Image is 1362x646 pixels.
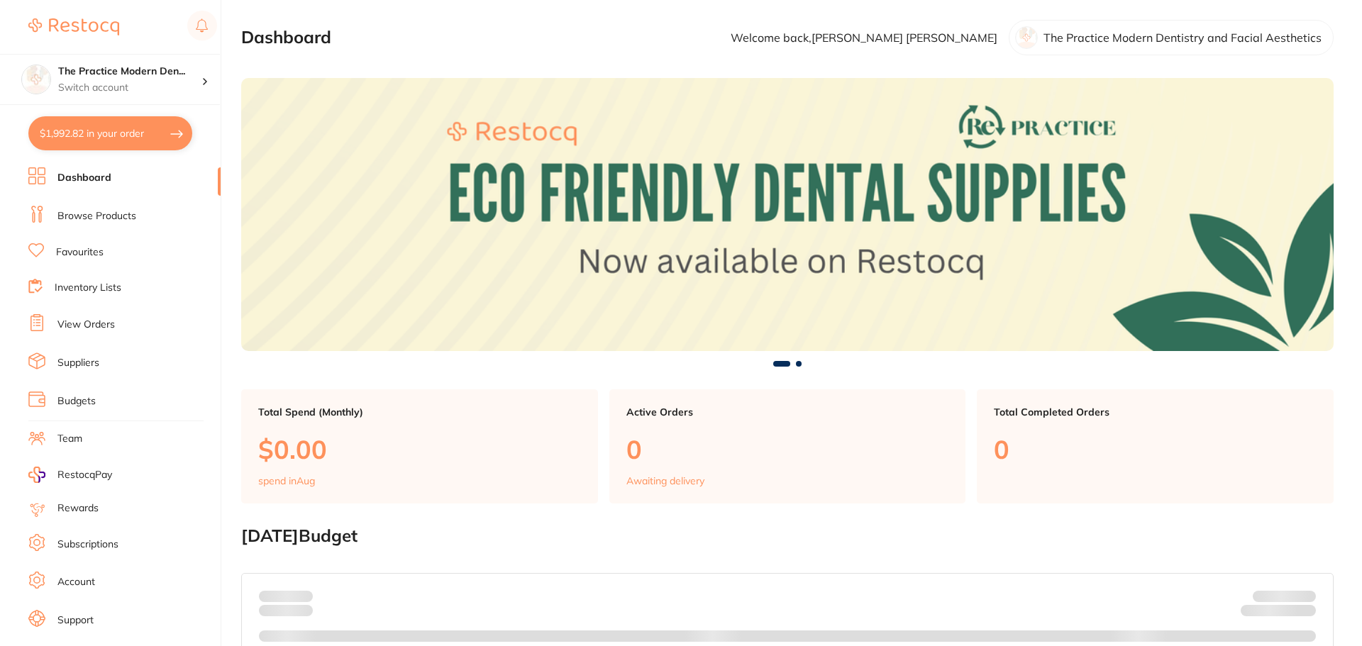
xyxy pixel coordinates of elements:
p: Spent: [259,591,313,602]
p: $0.00 [258,435,581,464]
p: Welcome back, [PERSON_NAME] [PERSON_NAME] [731,31,997,44]
a: Team [57,432,82,446]
h4: The Practice Modern Dentistry and Facial Aesthetics [58,65,201,79]
a: Suppliers [57,356,99,370]
p: Switch account [58,81,201,95]
a: Account [57,575,95,589]
p: Total Spend (Monthly) [258,406,581,418]
p: Remaining: [1241,602,1316,619]
a: Dashboard [57,171,111,185]
p: Awaiting delivery [626,475,704,486]
p: 0 [994,435,1317,464]
strong: $0.00 [1291,607,1316,620]
a: Total Completed Orders0 [977,389,1334,504]
p: month [259,602,313,619]
span: RestocqPay [57,468,112,482]
a: Support [57,613,94,628]
button: $1,992.82 in your order [28,116,192,150]
a: Browse Products [57,209,136,223]
p: Active Orders [626,406,949,418]
p: Total Completed Orders [994,406,1317,418]
h2: Dashboard [241,28,331,48]
a: Restocq Logo [28,11,119,43]
p: Budget: [1253,591,1316,602]
a: Active Orders0Awaiting delivery [609,389,966,504]
a: RestocqPay [28,467,112,483]
strong: $NaN [1288,590,1316,603]
a: View Orders [57,318,115,332]
a: Favourites [56,245,104,260]
a: Total Spend (Monthly)$0.00spend inAug [241,389,598,504]
p: The Practice Modern Dentistry and Facial Aesthetics [1043,31,1322,44]
p: spend in Aug [258,475,315,486]
img: Dashboard [241,78,1334,351]
a: Budgets [57,394,96,408]
img: The Practice Modern Dentistry and Facial Aesthetics [22,65,50,94]
a: Subscriptions [57,538,118,552]
a: Inventory Lists [55,281,121,295]
a: Rewards [57,501,99,516]
img: RestocqPay [28,467,45,483]
img: Restocq Logo [28,18,119,35]
strong: $0.00 [288,590,313,603]
h2: [DATE] Budget [241,526,1334,546]
p: 0 [626,435,949,464]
